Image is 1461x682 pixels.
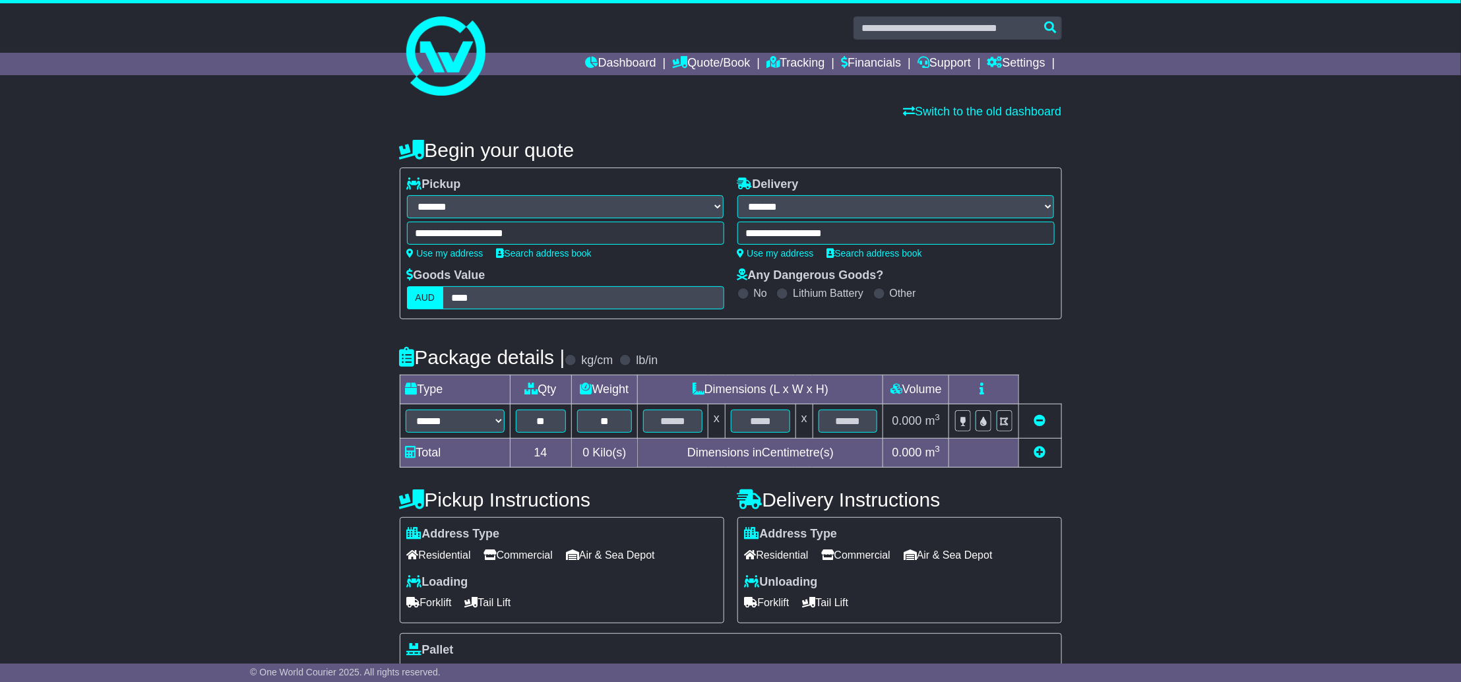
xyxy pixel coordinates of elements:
[737,177,799,192] label: Delivery
[737,489,1062,511] h4: Delivery Instructions
[407,575,468,590] label: Loading
[571,439,638,468] td: Kilo(s)
[935,444,941,454] sup: 3
[925,446,941,459] span: m
[841,53,901,75] a: Financials
[407,592,452,613] span: Forklift
[766,53,824,75] a: Tracking
[903,105,1061,118] a: Switch to the old dashboard
[883,375,949,404] td: Volume
[672,53,750,75] a: Quote/Book
[581,354,613,368] label: kg/cm
[465,592,511,613] span: Tail Lift
[497,248,592,259] a: Search address book
[250,667,441,677] span: © One World Courier 2025. All rights reserved.
[737,248,814,259] a: Use my address
[638,375,883,404] td: Dimensions (L x W x H)
[745,592,790,613] span: Forklift
[582,446,589,459] span: 0
[745,527,838,542] label: Address Type
[407,643,454,658] label: Pallet
[745,545,809,565] span: Residential
[566,545,655,565] span: Air & Sea Depot
[407,177,461,192] label: Pickup
[708,404,726,439] td: x
[638,439,883,468] td: Dimensions in Centimetre(s)
[407,286,444,309] label: AUD
[400,139,1062,161] h4: Begin your quote
[827,248,922,259] a: Search address book
[987,53,1045,75] a: Settings
[892,414,922,427] span: 0.000
[407,268,485,283] label: Goods Value
[737,268,884,283] label: Any Dangerous Goods?
[917,53,971,75] a: Support
[892,446,922,459] span: 0.000
[407,527,500,542] label: Address Type
[803,592,849,613] span: Tail Lift
[484,545,553,565] span: Commercial
[510,375,571,404] td: Qty
[754,287,767,299] label: No
[586,53,656,75] a: Dashboard
[636,354,658,368] label: lb/in
[1034,414,1046,427] a: Remove this item
[477,660,556,681] span: Non Stackable
[400,346,565,368] h4: Package details |
[400,489,724,511] h4: Pickup Instructions
[904,545,993,565] span: Air & Sea Depot
[400,439,510,468] td: Total
[571,375,638,404] td: Weight
[935,412,941,422] sup: 3
[890,287,916,299] label: Other
[407,248,483,259] a: Use my address
[1034,446,1046,459] a: Add new item
[745,575,818,590] label: Unloading
[795,404,813,439] td: x
[407,545,471,565] span: Residential
[407,660,464,681] span: Stackable
[400,375,510,404] td: Type
[793,287,863,299] label: Lithium Battery
[925,414,941,427] span: m
[510,439,571,468] td: 14
[822,545,890,565] span: Commercial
